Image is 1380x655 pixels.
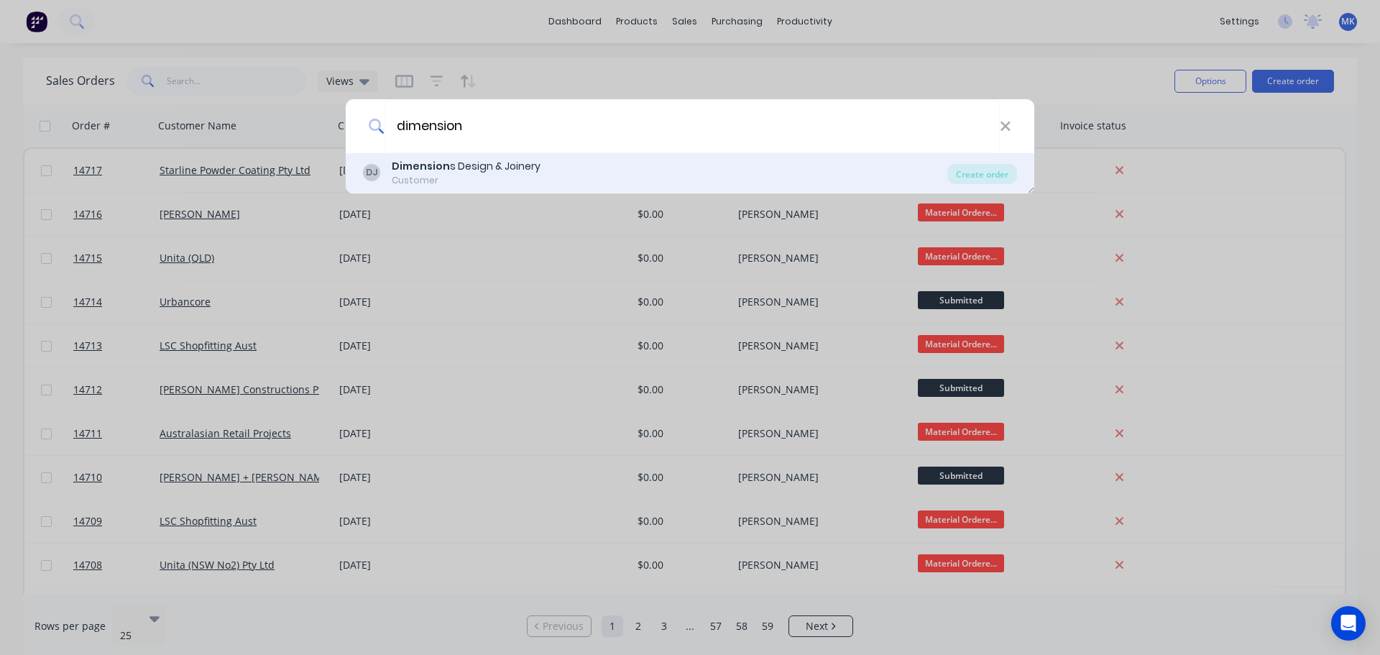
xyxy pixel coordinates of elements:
div: Create order [947,164,1017,184]
b: Dimension [392,159,450,173]
div: s Design & Joinery [392,159,540,174]
div: DJ [363,164,380,181]
div: Open Intercom Messenger [1331,606,1366,641]
div: Customer [392,174,540,187]
input: Enter a customer name to create a new order... [385,99,1000,153]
